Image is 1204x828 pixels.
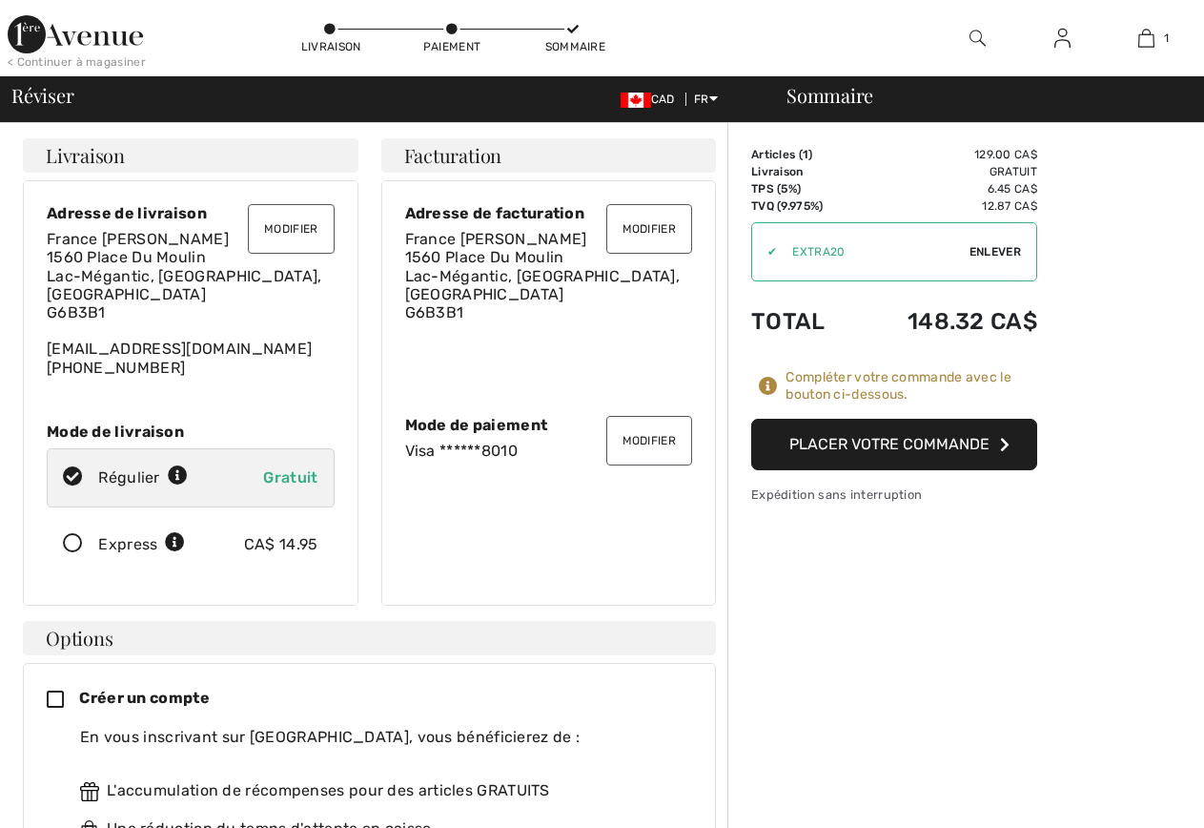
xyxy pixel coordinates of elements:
[80,726,677,749] div: En vous inscrivant sur [GEOGRAPHIC_DATA], vous bénéficierez de :
[404,146,502,165] span: Facturation
[8,15,143,53] img: 1ère Avenue
[301,38,358,55] div: Livraison
[855,197,1037,215] td: 12.87 CA$
[405,248,681,321] span: 1560 Place Du Moulin Lac-Mégantic, [GEOGRAPHIC_DATA], [GEOGRAPHIC_DATA] G6B3B1
[79,689,210,707] span: Créer un compte
[751,163,855,180] td: Livraison
[1164,30,1169,47] span: 1
[621,93,651,108] img: Canadian Dollar
[751,180,855,197] td: TPS (5%)
[855,146,1037,163] td: 129.00 CA$
[405,416,693,434] div: Mode de paiement
[423,38,480,55] div: Paiement
[1106,27,1188,50] a: 1
[1039,27,1086,51] a: Se connecter
[751,146,855,163] td: Articles ( )
[694,93,718,106] span: FR
[751,197,855,215] td: TVQ (9.975%)
[786,369,1037,404] div: Compléter votre commande avec le bouton ci-dessous.
[80,782,99,801] img: rewards.svg
[1054,27,1071,50] img: Mes infos
[751,419,1037,470] button: Placer votre commande
[405,230,587,248] span: France [PERSON_NAME]
[969,243,1021,260] span: Enlever
[855,289,1037,354] td: 148.32 CA$
[1138,27,1154,50] img: Mon panier
[752,243,777,260] div: ✔
[621,93,683,106] span: CAD
[8,53,146,71] div: < Continuer à magasiner
[803,148,808,161] span: 1
[764,86,1193,105] div: Sommaire
[47,230,229,248] span: France [PERSON_NAME]
[98,466,188,489] div: Régulier
[855,163,1037,180] td: Gratuit
[46,146,125,165] span: Livraison
[606,416,692,466] button: Modifier
[47,230,335,377] div: [EMAIL_ADDRESS][DOMAIN_NAME] [PHONE_NUMBER]
[23,621,716,655] h4: Options
[244,533,318,556] div: CA$ 14.95
[751,289,855,354] td: Total
[545,38,602,55] div: Sommaire
[98,533,185,556] div: Express
[47,423,335,441] div: Mode de livraison
[47,248,322,321] span: 1560 Place Du Moulin Lac-Mégantic, [GEOGRAPHIC_DATA], [GEOGRAPHIC_DATA] G6B3B1
[263,468,317,486] span: Gratuit
[248,204,334,254] button: Modifier
[405,204,693,222] div: Adresse de facturation
[855,180,1037,197] td: 6.45 CA$
[11,86,73,105] span: Réviser
[47,204,335,222] div: Adresse de livraison
[606,204,692,254] button: Modifier
[80,779,677,802] div: L'accumulation de récompenses pour des articles GRATUITS
[751,486,1037,504] div: Expédition sans interruption
[777,223,969,280] input: Code promo
[969,27,986,50] img: recherche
